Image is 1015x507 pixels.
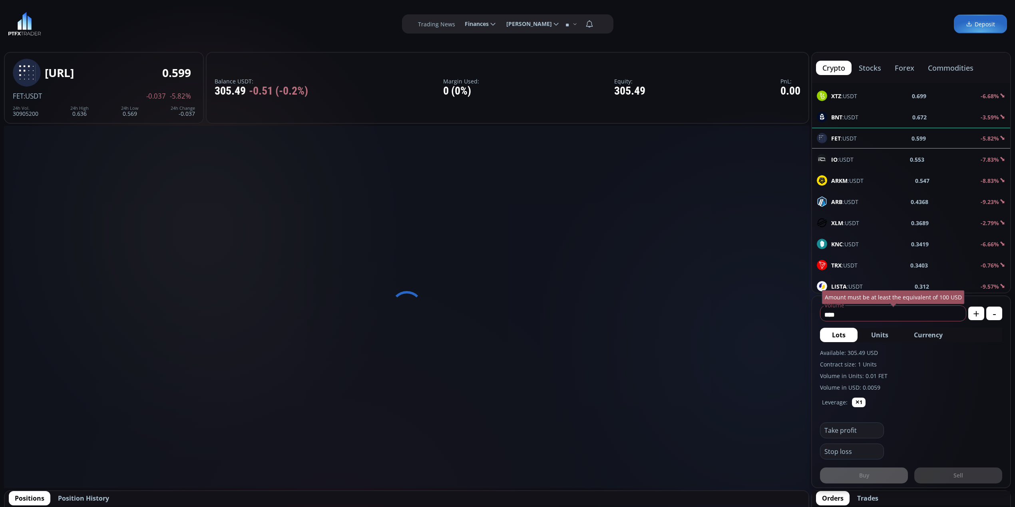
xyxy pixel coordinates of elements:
b: ARKM [831,177,848,184]
label: PnL: [780,78,800,84]
b: BNT [831,113,842,121]
b: -8.83% [981,177,999,184]
div: 305.49 [614,85,645,97]
span: :USDT [831,282,863,291]
button: stocks [852,61,888,75]
button: Currency [902,328,955,342]
b: -9.23% [981,198,999,206]
b: LISTA [831,283,847,290]
b: -0.76% [981,261,999,269]
b: 0.312 [915,282,929,291]
div: 0.599 [162,67,191,79]
b: KNC [831,240,843,248]
button: commodities [921,61,980,75]
b: XTZ [831,92,841,100]
b: -6.68% [981,92,999,100]
button: crypto [816,61,852,75]
b: TRX [831,261,842,269]
b: -7.83% [981,156,999,163]
label: Margin Used: [443,78,479,84]
label: Leverage: [822,398,848,406]
span: :USDT [831,219,859,227]
b: -6.66% [981,240,999,248]
label: Volume in Units: 0.01 FET [820,372,1002,380]
b: 0.3689 [911,219,929,227]
b: 0.547 [915,176,929,185]
span: -5.82% [170,93,191,100]
span: Units [871,330,888,340]
button: + [968,307,984,320]
img: LOGO [8,12,41,36]
span: -0.51 (-0.2%) [249,85,308,97]
label: Available: 305.49 USD [820,349,1002,357]
button: Lots [820,328,858,342]
span: FET [13,91,24,101]
span: :USDT [831,240,859,248]
span: Trades [857,493,878,503]
span: Positions [15,493,44,503]
span: Orders [822,493,844,503]
div: 30905200 [13,106,38,117]
button: Positions [9,491,50,505]
span: [PERSON_NAME] [501,16,552,32]
span: :USDT [831,176,864,185]
b: -3.59% [981,113,999,121]
button: Trades [851,491,884,505]
b: IO [831,156,838,163]
b: 0.553 [910,155,924,164]
button: Orders [816,491,850,505]
div: 24h Low [121,106,139,111]
div: Amount must be at least the equivalent of 100 USD [822,290,965,304]
span: :USDT [831,198,858,206]
div: -0.037 [171,106,195,117]
label: Volume in USD: 0.0059 [820,383,1002,392]
label: Balance USDT: [215,78,308,84]
div: [URL] [45,67,74,79]
b: -2.79% [981,219,999,227]
b: 0.3403 [910,261,928,269]
b: 0.699 [912,92,926,100]
div: 0.00 [780,85,800,97]
div: 0.636 [70,106,89,117]
label: Trading News [418,20,455,28]
span: -0.037 [146,93,166,100]
button: Units [859,328,900,342]
div: 0 (0%) [443,85,479,97]
a: Deposit [954,15,1007,34]
b: 0.4368 [911,198,928,206]
button: Position History [52,491,115,505]
div: 0.569 [121,106,139,117]
div: 24h Change [171,106,195,111]
span: Lots [832,330,846,340]
button: - [986,307,1002,320]
span: :USDT [831,155,854,164]
span: :USDT [831,113,858,121]
div: 24h Vol. [13,106,38,111]
b: 0.672 [912,113,927,121]
span: :USDT [24,91,42,101]
button: forex [888,61,921,75]
b: 0.3419 [911,240,929,248]
button: ✕1 [852,398,866,407]
span: Currency [914,330,943,340]
b: XLM [831,219,843,227]
b: -9.57% [981,283,999,290]
label: Contract size: 1 Units [820,360,1002,368]
span: Finances [459,16,489,32]
label: Equity: [614,78,645,84]
div: 24h High [70,106,89,111]
div: 305.49 [215,85,308,97]
span: :USDT [831,92,857,100]
span: Deposit [966,20,995,28]
b: ARB [831,198,842,206]
span: :USDT [831,261,858,269]
span: Position History [58,493,109,503]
